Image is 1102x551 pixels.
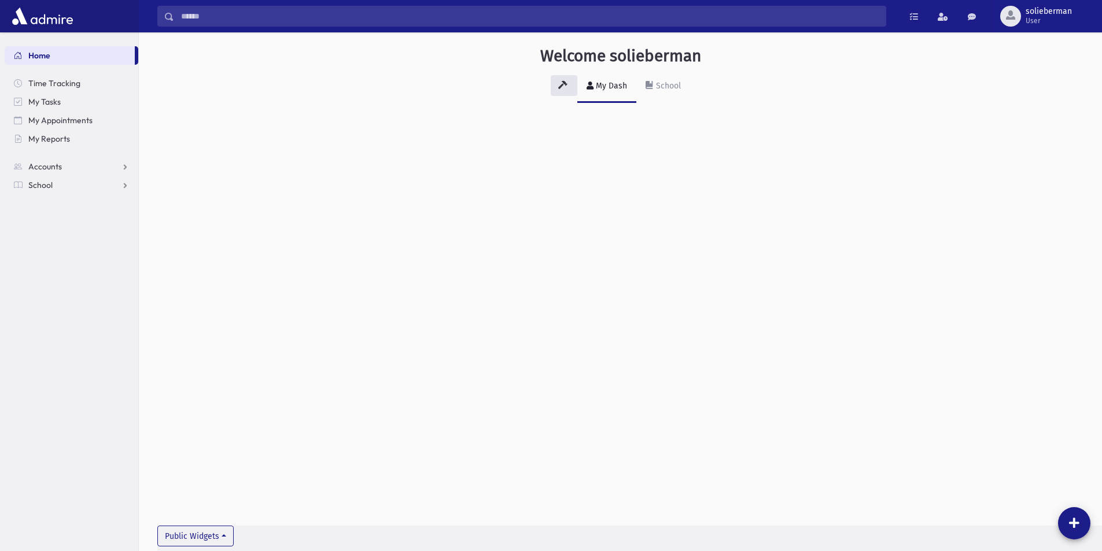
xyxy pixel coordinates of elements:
[594,81,627,91] div: My Dash
[540,46,701,66] h3: Welcome solieberman
[28,78,80,88] span: Time Tracking
[577,71,636,103] a: My Dash
[1026,16,1072,25] span: User
[5,176,138,194] a: School
[28,134,70,144] span: My Reports
[28,50,50,61] span: Home
[28,180,53,190] span: School
[5,74,138,93] a: Time Tracking
[157,526,234,546] button: Public Widgets
[9,5,76,28] img: AdmirePro
[174,6,886,27] input: Search
[5,111,138,130] a: My Appointments
[28,161,62,172] span: Accounts
[5,46,135,65] a: Home
[5,157,138,176] a: Accounts
[5,93,138,111] a: My Tasks
[654,81,681,91] div: School
[5,130,138,148] a: My Reports
[28,115,93,125] span: My Appointments
[1026,7,1072,16] span: solieberman
[28,97,61,107] span: My Tasks
[636,71,690,103] a: School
